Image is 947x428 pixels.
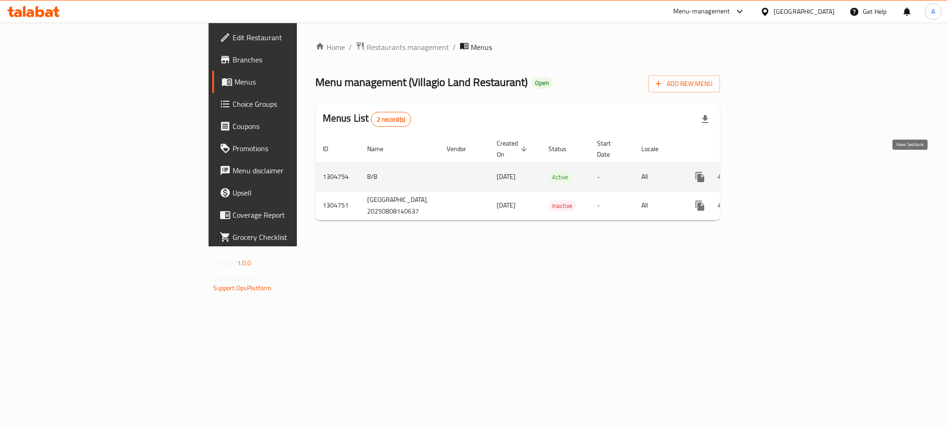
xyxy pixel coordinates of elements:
div: Open [531,78,553,89]
span: Status [548,143,578,154]
button: Change Status [711,195,733,217]
div: [GEOGRAPHIC_DATA] [774,6,835,17]
span: Active [548,172,572,183]
td: [GEOGRAPHIC_DATA], 20250808140637 [360,191,439,220]
a: Edit Restaurant [212,26,367,49]
a: Branches [212,49,367,71]
span: Created On [497,138,530,160]
a: Menus [212,71,367,93]
span: Restaurants management [367,42,449,53]
td: 8/8 [360,163,439,191]
span: Get support on: [213,273,256,285]
span: Promotions [233,143,359,154]
span: [DATE] [497,171,516,183]
span: A [931,6,935,17]
li: / [453,42,456,53]
span: Menu disclaimer [233,165,359,176]
span: Coverage Report [233,209,359,220]
span: Inactive [548,201,576,211]
span: Grocery Checklist [233,232,359,243]
span: Branches [233,54,359,65]
span: [DATE] [497,199,516,211]
table: enhanced table [315,135,785,220]
a: Coverage Report [212,204,367,226]
span: Open [531,79,553,87]
a: Grocery Checklist [212,226,367,248]
td: - [590,163,634,191]
div: Export file [694,108,716,130]
button: more [689,195,711,217]
button: Change Status [711,166,733,188]
td: - [590,191,634,220]
span: Menus [471,42,492,53]
a: Choice Groups [212,93,367,115]
span: Name [367,143,395,154]
span: Start Date [597,138,623,160]
span: Menus [234,76,359,87]
div: Total records count [371,112,411,127]
a: Menu disclaimer [212,159,367,182]
span: Vendor [447,143,478,154]
td: All [634,163,682,191]
a: Promotions [212,137,367,159]
span: Add New Menu [656,78,713,90]
td: All [634,191,682,220]
span: Version: [213,257,236,269]
span: ID [323,143,340,154]
span: Choice Groups [233,98,359,110]
span: 1.0.0 [237,257,252,269]
span: Locale [641,143,670,154]
span: Upsell [233,187,359,198]
span: 2 record(s) [371,115,411,124]
a: Coupons [212,115,367,137]
div: Menu-management [673,6,730,17]
nav: breadcrumb [315,41,720,53]
span: Coupons [233,121,359,132]
a: Upsell [212,182,367,204]
a: Restaurants management [356,41,449,53]
h2: Menus List [323,111,411,127]
span: Menu management ( Villagio Land Restaurant ) [315,72,528,92]
th: Actions [682,135,785,163]
div: Inactive [548,200,576,211]
button: more [689,166,711,188]
button: Add New Menu [648,75,720,92]
span: Edit Restaurant [233,32,359,43]
a: Support.OpsPlatform [213,282,272,294]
